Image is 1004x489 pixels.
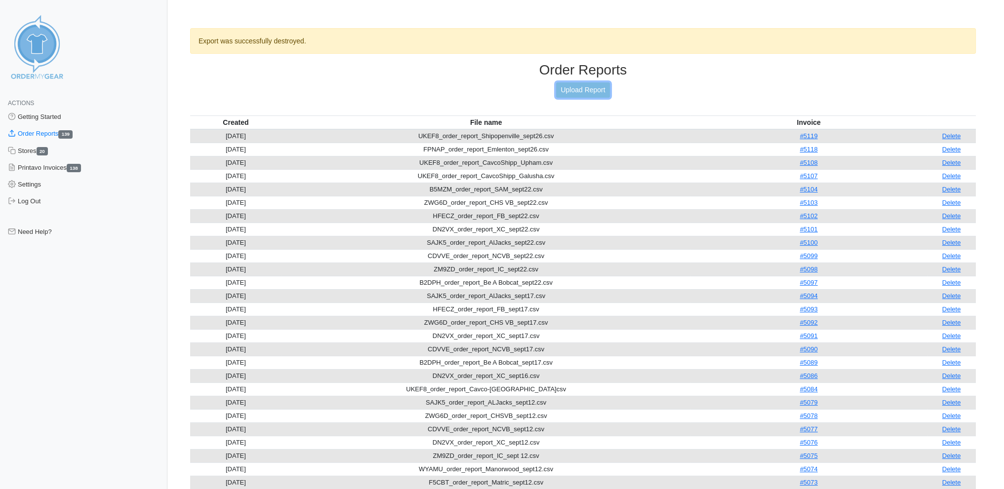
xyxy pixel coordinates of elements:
[281,329,690,342] td: DN2VX_order_report_XC_sept17.csv
[942,412,961,419] a: Delete
[281,263,690,276] td: ZM9ZD_order_report_IC_sept22.csv
[281,409,690,422] td: ZWG6D_order_report_CHSVB_sept12.csv
[190,329,281,342] td: [DATE]
[942,372,961,379] a: Delete
[190,209,281,223] td: [DATE]
[190,449,281,462] td: [DATE]
[190,382,281,396] td: [DATE]
[190,396,281,409] td: [DATE]
[942,199,961,206] a: Delete
[942,159,961,166] a: Delete
[942,345,961,353] a: Delete
[556,82,609,98] a: Upload Report
[800,479,817,486] a: #5073
[190,422,281,436] td: [DATE]
[281,115,690,129] th: File name
[942,292,961,300] a: Delete
[281,369,690,382] td: DN2VX_order_report_XC_sept16.csv
[800,186,817,193] a: #5104
[942,239,961,246] a: Delete
[800,332,817,339] a: #5091
[281,422,690,436] td: CDVVE_order_report_NCVB_sept12.csv
[942,319,961,326] a: Delete
[942,452,961,459] a: Delete
[800,372,817,379] a: #5086
[942,212,961,220] a: Delete
[942,305,961,313] a: Delete
[800,265,817,273] a: #5098
[281,436,690,449] td: DN2VX_order_report_XC_sept12.csv
[690,115,927,129] th: Invoice
[800,439,817,446] a: #5076
[281,129,690,143] td: UKEF8_order_report_Shipopenville_sept26.csv
[800,305,817,313] a: #5093
[942,226,961,233] a: Delete
[942,332,961,339] a: Delete
[942,252,961,260] a: Delete
[942,132,961,140] a: Delete
[281,276,690,289] td: B2DPH_order_report_Be A Bobcat_sept22.csv
[190,183,281,196] td: [DATE]
[190,236,281,249] td: [DATE]
[58,130,73,139] span: 139
[942,465,961,473] a: Delete
[190,196,281,209] td: [DATE]
[281,449,690,462] td: ZM9ZD_order_report_IC_sept 12.csv
[281,342,690,356] td: CDVVE_order_report_NCVB_sept17.csv
[190,476,281,489] td: [DATE]
[281,476,690,489] td: F5CBT_order_report_Matric_sept12.csv
[190,115,281,129] th: Created
[800,452,817,459] a: #5075
[942,399,961,406] a: Delete
[190,129,281,143] td: [DATE]
[800,319,817,326] a: #5092
[190,276,281,289] td: [DATE]
[800,239,817,246] a: #5100
[281,382,690,396] td: UKEF8_order_report_Cavco-[GEOGRAPHIC_DATA]csv
[67,164,81,172] span: 138
[281,143,690,156] td: FPNAP_order_report_Emlenton_sept26.csv
[281,302,690,316] td: HFECZ_order_report_FB_sept17.csv
[800,279,817,286] a: #5097
[800,252,817,260] a: #5099
[800,385,817,393] a: #5084
[800,345,817,353] a: #5090
[800,399,817,406] a: #5079
[942,359,961,366] a: Delete
[800,212,817,220] a: #5102
[281,209,690,223] td: HFECZ_order_report_FB_sept22.csv
[190,156,281,169] td: [DATE]
[281,236,690,249] td: SAJK5_order_report_AlJacks_sept22.csv
[942,425,961,433] a: Delete
[942,279,961,286] a: Delete
[800,159,817,166] a: #5108
[281,169,690,183] td: UKEF8_order_report_CavcoShipp_Galusha.csv
[190,462,281,476] td: [DATE]
[800,465,817,473] a: #5074
[942,479,961,486] a: Delete
[190,316,281,329] td: [DATE]
[281,156,690,169] td: UKEF8_order_report_CavcoShipp_Upham.csv
[37,147,48,155] span: 20
[190,263,281,276] td: [DATE]
[800,146,817,153] a: #5118
[190,143,281,156] td: [DATE]
[190,356,281,369] td: [DATE]
[281,356,690,369] td: B2DPH_order_report_Be A Bobcat_sept17.csv
[800,172,817,180] a: #5107
[942,385,961,393] a: Delete
[281,462,690,476] td: WYAMU_order_report_Manorwood_sept12.csv
[800,226,817,233] a: #5101
[281,249,690,263] td: CDVVE_order_report_NCVB_sept22.csv
[190,169,281,183] td: [DATE]
[942,265,961,273] a: Delete
[190,62,976,78] h3: Order Reports
[281,223,690,236] td: DN2VX_order_report_XC_sept22.csv
[942,146,961,153] a: Delete
[190,342,281,356] td: [DATE]
[800,132,817,140] a: #5119
[800,292,817,300] a: #5094
[190,436,281,449] td: [DATE]
[281,396,690,409] td: SAJK5_order_report_ALJacks_sept12.csv
[281,196,690,209] td: ZWG6D_order_report_CHS VB_sept22.csv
